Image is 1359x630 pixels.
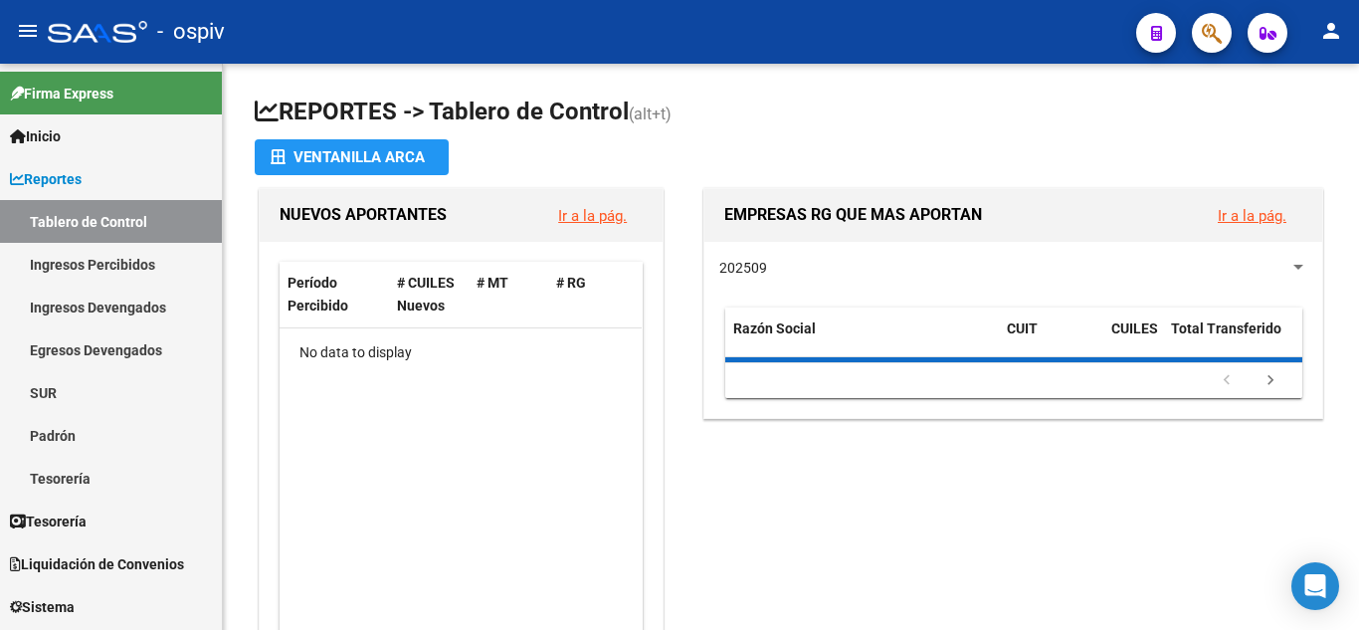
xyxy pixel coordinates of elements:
[10,553,184,575] span: Liquidación de Convenios
[999,308,1103,373] datatable-header-cell: CUIT
[542,197,643,234] button: Ir a la pág.
[469,262,548,327] datatable-header-cell: # MT
[1007,320,1038,336] span: CUIT
[10,596,75,618] span: Sistema
[1202,197,1302,234] button: Ir a la pág.
[1319,19,1343,43] mat-icon: person
[10,83,113,105] span: Firma Express
[255,139,449,175] button: Ventanilla ARCA
[10,168,82,190] span: Reportes
[280,205,447,224] span: NUEVOS APORTANTES
[10,125,61,147] span: Inicio
[1163,308,1302,373] datatable-header-cell: Total Transferido
[733,320,816,336] span: Razón Social
[280,262,389,327] datatable-header-cell: Período Percibido
[1291,562,1339,610] div: Open Intercom Messenger
[389,262,469,327] datatable-header-cell: # CUILES Nuevos
[719,260,767,276] span: 202509
[288,275,348,314] span: Período Percibido
[1218,207,1286,225] a: Ir a la pág.
[556,275,586,291] span: # RG
[397,275,455,314] span: # CUILES Nuevos
[1103,308,1163,373] datatable-header-cell: CUILES
[725,308,999,373] datatable-header-cell: Razón Social
[255,96,1327,130] h1: REPORTES -> Tablero de Control
[629,105,672,123] span: (alt+t)
[271,139,433,175] div: Ventanilla ARCA
[1208,370,1246,392] a: go to previous page
[724,205,982,224] span: EMPRESAS RG QUE MAS APORTAN
[1252,370,1289,392] a: go to next page
[1111,320,1158,336] span: CUILES
[548,262,628,327] datatable-header-cell: # RG
[16,19,40,43] mat-icon: menu
[280,328,642,378] div: No data to display
[1171,320,1281,336] span: Total Transferido
[10,511,87,532] span: Tesorería
[558,207,627,225] a: Ir a la pág.
[157,10,225,54] span: - ospiv
[477,275,508,291] span: # MT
